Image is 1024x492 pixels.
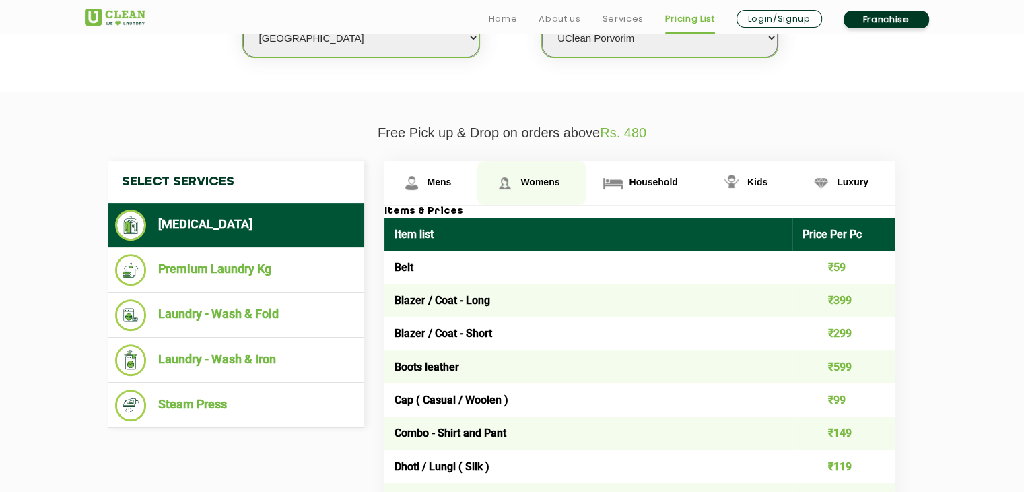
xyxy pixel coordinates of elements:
[115,210,147,241] img: Dry Cleaning
[792,218,895,251] th: Price Per Pc
[792,350,895,383] td: ₹599
[600,125,646,140] span: Rs. 480
[792,450,895,483] td: ₹119
[384,383,793,417] td: Cap ( Casual / Woolen )
[115,390,357,421] li: Steam Press
[108,161,364,203] h4: Select Services
[539,11,580,27] a: About us
[384,450,793,483] td: Dhoti / Lungi ( Silk )
[489,11,518,27] a: Home
[85,9,145,26] img: UClean Laundry and Dry Cleaning
[115,344,147,376] img: Laundry - Wash & Iron
[747,177,767,187] span: Kids
[792,317,895,350] td: ₹299
[844,11,929,28] a: Franchise
[115,254,147,286] img: Premium Laundry Kg
[115,210,357,241] li: [MEDICAL_DATA]
[384,206,895,218] h3: Items & Prices
[384,251,793,284] td: Belt
[115,299,147,331] img: Laundry - Wash & Fold
[792,383,895,417] td: ₹99
[665,11,715,27] a: Pricing List
[520,177,559,187] span: Womens
[809,171,833,195] img: Luxury
[115,344,357,376] li: Laundry - Wash & Iron
[792,251,895,284] td: ₹59
[837,177,868,187] span: Luxury
[629,177,677,187] span: Household
[85,125,940,141] p: Free Pick up & Drop on orders above
[384,218,793,251] th: Item list
[115,299,357,331] li: Laundry - Wash & Fold
[115,390,147,421] img: Steam Press
[792,417,895,450] td: ₹149
[601,171,625,195] img: Household
[493,171,516,195] img: Womens
[737,10,822,28] a: Login/Signup
[384,350,793,383] td: Boots leather
[602,11,643,27] a: Services
[428,177,452,187] span: Mens
[400,171,423,195] img: Mens
[384,417,793,450] td: Combo - Shirt and Pant
[115,254,357,286] li: Premium Laundry Kg
[792,284,895,317] td: ₹399
[384,284,793,317] td: Blazer / Coat - Long
[720,171,743,195] img: Kids
[384,317,793,350] td: Blazer / Coat - Short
